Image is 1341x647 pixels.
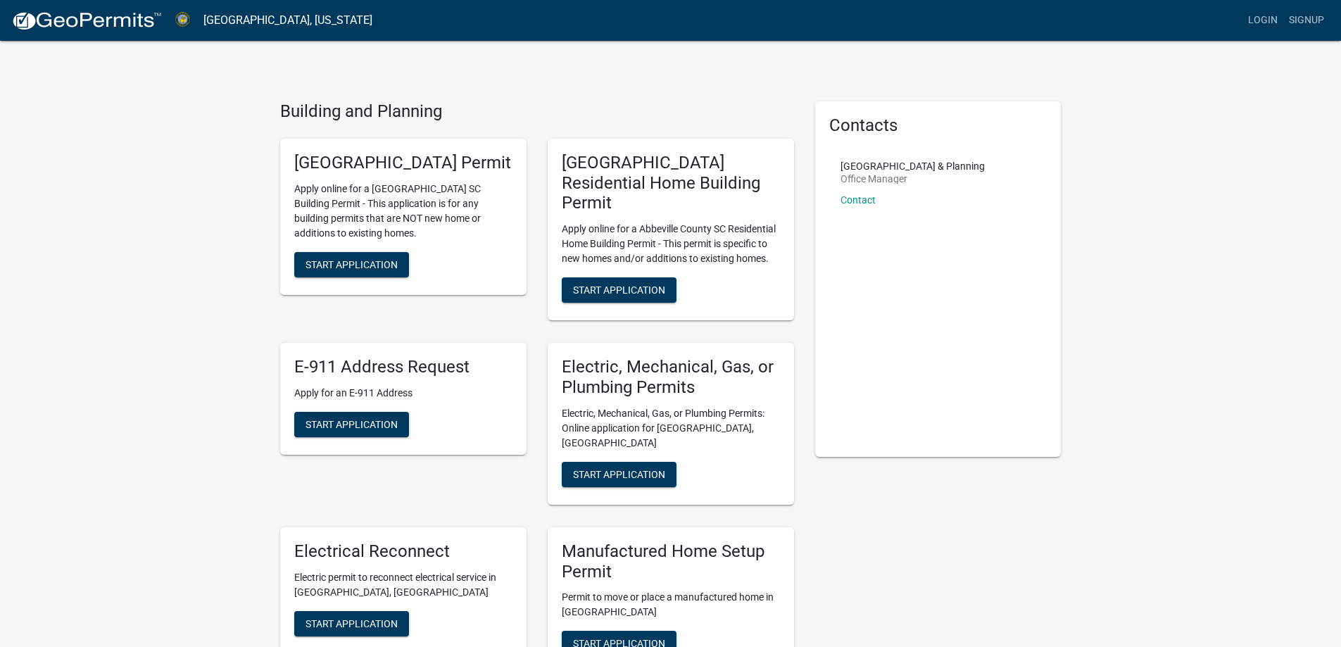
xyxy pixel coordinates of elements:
span: Start Application [306,617,398,629]
h5: E-911 Address Request [294,357,512,377]
a: [GEOGRAPHIC_DATA], [US_STATE] [203,8,372,32]
h5: Electrical Reconnect [294,541,512,562]
a: Signup [1283,7,1330,34]
button: Start Application [562,462,676,487]
p: Permit to move or place a manufactured home in [GEOGRAPHIC_DATA] [562,590,780,620]
span: Start Application [573,284,665,296]
a: Login [1242,7,1283,34]
button: Start Application [294,252,409,277]
a: Contact [841,194,876,206]
h5: [GEOGRAPHIC_DATA] Permit [294,153,512,173]
h5: Manufactured Home Setup Permit [562,541,780,582]
p: Electric permit to reconnect electrical service in [GEOGRAPHIC_DATA], [GEOGRAPHIC_DATA] [294,570,512,600]
img: Abbeville County, South Carolina [173,11,192,30]
span: Start Application [306,258,398,270]
p: Office Manager [841,174,985,184]
h5: [GEOGRAPHIC_DATA] Residential Home Building Permit [562,153,780,213]
h5: Contacts [829,115,1047,136]
p: Electric, Mechanical, Gas, or Plumbing Permits: Online application for [GEOGRAPHIC_DATA], [GEOGRA... [562,406,780,451]
button: Start Application [294,412,409,437]
p: [GEOGRAPHIC_DATA] & Planning [841,161,985,171]
p: Apply for an E-911 Address [294,386,512,401]
button: Start Application [562,277,676,303]
p: Apply online for a Abbeville County SC Residential Home Building Permit - This permit is specific... [562,222,780,266]
p: Apply online for a [GEOGRAPHIC_DATA] SC Building Permit - This application is for any building pe... [294,182,512,241]
button: Start Application [294,611,409,636]
h4: Building and Planning [280,101,794,122]
span: Start Application [306,418,398,429]
h5: Electric, Mechanical, Gas, or Plumbing Permits [562,357,780,398]
span: Start Application [573,468,665,479]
